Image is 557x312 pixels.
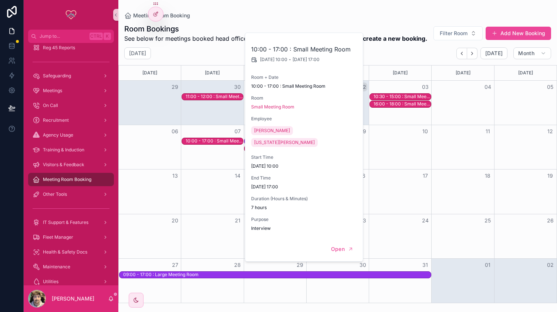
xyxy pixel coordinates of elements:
[480,47,507,59] button: [DATE]
[233,83,242,91] button: 30
[374,94,431,100] div: 10:30 - 15:00 : Small Meeting Room
[513,47,551,59] button: Month
[483,83,492,91] button: 04
[233,171,242,180] button: 14
[251,175,358,181] span: End Time
[251,138,318,147] a: [US_STATE][PERSON_NAME]
[171,127,179,136] button: 06
[433,66,493,80] div: [DATE]
[129,50,146,57] h2: [DATE]
[28,231,114,244] a: Fleet Manager
[518,50,534,57] span: Month
[483,127,492,136] button: 11
[251,95,358,101] span: Room
[546,127,555,136] button: 12
[483,171,492,180] button: 18
[43,234,73,240] span: Fleet Manager
[233,127,242,136] button: 07
[43,88,62,94] span: Meetings
[40,33,87,39] span: Jump to...
[43,73,71,79] span: Safeguarding
[251,74,358,80] span: Room + Date
[28,216,114,229] a: IT Support & Features
[43,132,73,138] span: Agency Usage
[251,126,293,135] a: [PERSON_NAME]
[43,45,75,51] span: Reg 45 Reports
[296,261,304,269] button: 29
[28,245,114,259] a: Health & Safety Docs
[251,83,358,89] span: 10:00 - 17:00 : Small Meeting Room
[251,154,358,160] span: Start Time
[171,216,179,225] button: 20
[28,188,114,201] a: Other Tools
[43,264,70,270] span: Maintenance
[28,260,114,274] a: Maintenance
[433,26,483,40] button: Select Button
[118,65,557,303] div: Month View
[28,30,114,43] button: Jump to...CtrlK
[358,261,367,269] button: 30
[496,66,556,80] div: [DATE]
[43,162,84,168] span: Visitors & Feedback
[186,93,243,100] div: 11:00 - 12:00 : Small Meeting Room
[186,138,243,144] div: 10:00 - 17:00 : Small Meeting Room
[133,12,190,19] span: Meeting Room Booking
[233,261,242,269] button: 28
[90,33,103,40] span: Ctrl
[483,261,492,269] button: 01
[120,66,180,80] div: [DATE]
[421,127,430,136] button: 10
[251,217,358,222] span: Purpose
[251,104,294,110] a: Small Meeting Room
[251,225,358,231] span: Interview
[421,216,430,225] button: 24
[251,205,358,211] span: 7 hours
[374,93,431,100] div: 10:30 - 15:00 : Small Meeting Room
[546,171,555,180] button: 19
[483,216,492,225] button: 25
[251,45,358,54] h2: 10:00 - 17:00 : Small Meeting Room
[485,50,503,57] span: [DATE]
[171,171,179,180] button: 13
[546,83,555,91] button: 05
[260,57,287,63] span: [DATE] 10:00
[293,57,320,63] span: [DATE] 17:00
[171,83,179,91] button: 29
[254,128,290,134] span: [PERSON_NAME]
[251,184,358,190] span: [DATE] 17:00
[171,261,179,269] button: 27
[370,66,430,80] div: [DATE]
[43,249,87,255] span: Health & Safety Docs
[43,147,84,153] span: Training & Induction
[546,261,555,269] button: 02
[233,216,242,225] button: 21
[486,27,551,40] button: Add New Booking
[254,140,315,145] span: [US_STATE][PERSON_NAME]
[123,271,199,278] div: 09:00 - 17:00 : Large Meeting Room
[326,243,358,255] button: Open
[24,43,118,285] div: scrollable content
[43,103,58,108] span: On Call
[421,261,430,269] button: 31
[456,48,467,59] button: Back
[124,24,427,34] h1: Room Bookings
[43,177,91,182] span: Meeting Room Booking
[28,128,114,142] a: Agency Usage
[182,66,242,80] div: [DATE]
[251,116,358,122] span: Employee
[28,275,114,288] a: Utilities
[28,173,114,186] a: Meeting Room Booking
[28,99,114,112] a: On Call
[546,216,555,225] button: 26
[28,143,114,157] a: Training & Induction
[374,101,431,107] div: 16:00 - 18:00 : Small Meeting Room
[28,114,114,127] a: Recruitment
[124,34,427,43] span: See below for meetings booked head office meeting.
[467,48,477,59] button: Next
[43,219,88,225] span: IT Support & Features
[43,117,69,123] span: Recruitment
[421,83,430,91] button: 03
